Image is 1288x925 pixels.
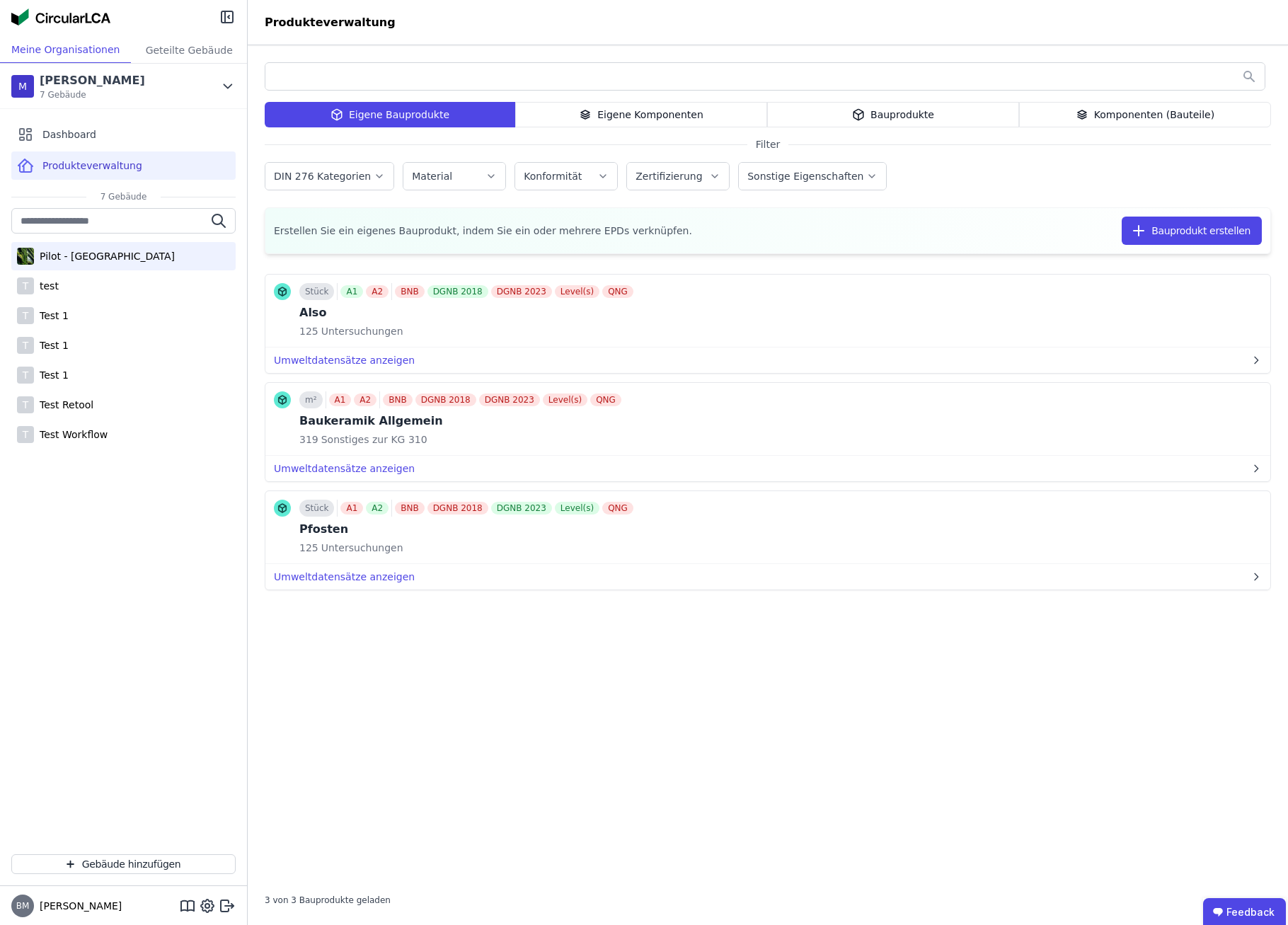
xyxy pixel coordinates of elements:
div: Test 1 [34,338,69,352]
div: A1 [340,285,363,298]
label: DIN 276 Kategorien [274,171,374,182]
div: 3 von 3 Bauprodukte geladen [265,889,391,906]
button: Bauprodukt erstellen [1122,217,1262,245]
label: Zertifizierung [636,171,705,182]
button: Gebäude hinzufügen [11,854,236,874]
div: DGNB 2018 [415,393,476,406]
div: DGNB 2023 [491,285,552,298]
button: Umweltdatensätze anzeigen [265,456,1270,481]
div: A1 [340,502,363,515]
div: A1 [329,393,352,406]
div: Baukeramik Allgemein [299,413,624,430]
div: DGNB 2023 [479,393,540,406]
div: Stück [299,283,334,300]
span: 7 Gebäude [40,89,145,100]
span: BM [16,902,30,910]
button: Material [403,163,505,190]
span: Produkteverwaltung [42,159,142,173]
span: [PERSON_NAME] [34,899,122,913]
div: Level(s) [555,502,599,515]
span: Untersuchungen [318,541,403,555]
button: Zertifizierung [627,163,729,190]
div: Eigene Komponenten [515,102,767,127]
div: A2 [366,285,389,298]
div: Also [299,304,636,321]
div: Bauprodukte [767,102,1019,127]
button: Konformität [515,163,617,190]
button: Umweltdatensätze anzeigen [265,347,1270,373]
button: Umweltdatensätze anzeigen [265,564,1270,590]
div: T [17,337,34,354]
div: A2 [366,502,389,515]
button: DIN 276 Kategorien [265,163,393,190]
div: Test Workflow [34,427,108,442]
span: Sonstiges zur KG 310 [318,432,427,447]
div: T [17,396,34,413]
div: QNG [590,393,621,406]
div: Komponenten (Bauteile) [1019,102,1271,127]
span: Dashboard [42,127,96,142]
div: Test 1 [34,368,69,382]
div: DGNB 2018 [427,285,488,298]
div: BNB [395,502,424,515]
span: Erstellen Sie ein eigenes Bauprodukt, indem Sie ein oder mehrere EPDs verknüpfen. [274,224,692,238]
div: Stück [299,500,334,517]
img: Concular [11,8,110,25]
div: DGNB 2018 [427,502,488,515]
span: 125 [299,324,318,338]
div: M [11,75,34,98]
div: m² [299,391,323,408]
label: Sonstige Eigenschaften [747,171,866,182]
span: Untersuchungen [318,324,403,338]
div: Test Retool [34,398,93,412]
div: Produkteverwaltung [248,14,413,31]
div: BNB [383,393,412,406]
label: Material [412,171,455,182]
div: test [34,279,59,293]
div: Pfosten [299,521,636,538]
button: Sonstige Eigenschaften [739,163,886,190]
div: Eigene Bauprodukte [265,102,515,127]
div: T [17,367,34,384]
span: Filter [747,137,789,151]
span: 125 [299,541,318,555]
div: T [17,307,34,324]
div: T [17,426,34,443]
div: BNB [395,285,424,298]
div: Test 1 [34,309,69,323]
div: QNG [602,285,633,298]
div: Geteilte Gebäude [131,37,247,63]
div: Level(s) [555,285,599,298]
div: Level(s) [543,393,587,406]
span: 7 Gebäude [86,191,161,202]
div: A2 [354,393,376,406]
div: T [17,277,34,294]
div: QNG [602,502,633,515]
span: 319 [299,432,318,447]
div: DGNB 2023 [491,502,552,515]
label: Konformität [524,171,585,182]
img: Pilot - Green Building [17,245,34,268]
div: Pilot - [GEOGRAPHIC_DATA] [34,249,175,263]
div: [PERSON_NAME] [40,72,145,89]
